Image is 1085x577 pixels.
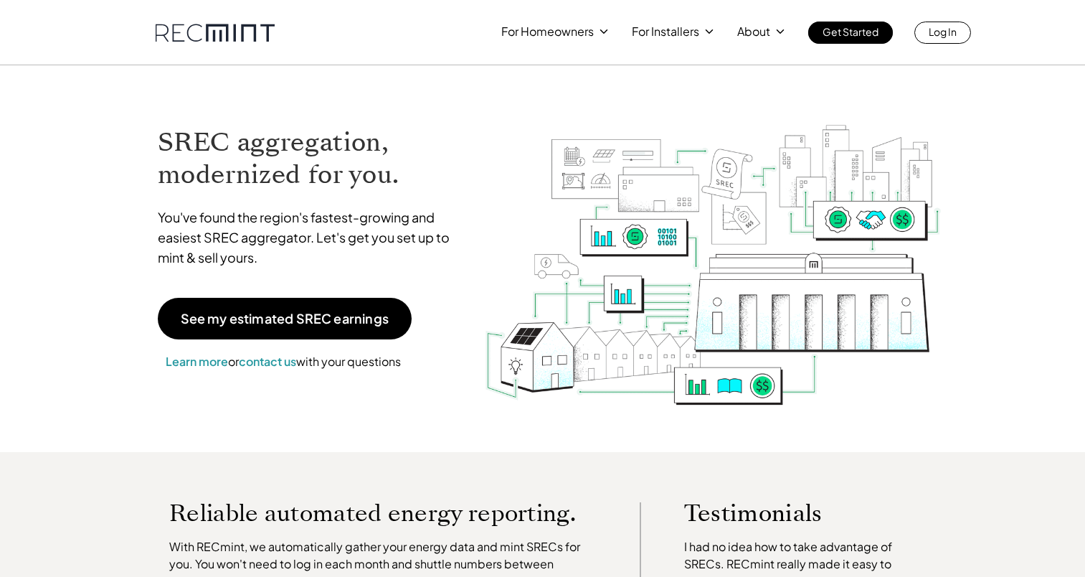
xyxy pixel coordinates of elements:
a: Learn more [166,354,228,369]
p: Get Started [823,22,878,42]
p: You've found the region's fastest-growing and easiest SREC aggregator. Let's get you set up to mi... [158,207,463,268]
p: See my estimated SREC earnings [181,312,389,325]
a: Log In [914,22,971,44]
p: For Installers [632,22,699,42]
p: For Homeowners [501,22,594,42]
p: Testimonials [684,502,898,524]
a: Get Started [808,22,893,44]
h1: SREC aggregation, modernized for you. [158,126,463,191]
img: RECmint value cycle [484,87,942,409]
p: Log In [929,22,957,42]
a: See my estimated SREC earnings [158,298,412,339]
p: or with your questions [158,352,409,371]
p: Reliable automated energy reporting. [169,502,597,524]
a: contact us [239,354,296,369]
p: About [737,22,770,42]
